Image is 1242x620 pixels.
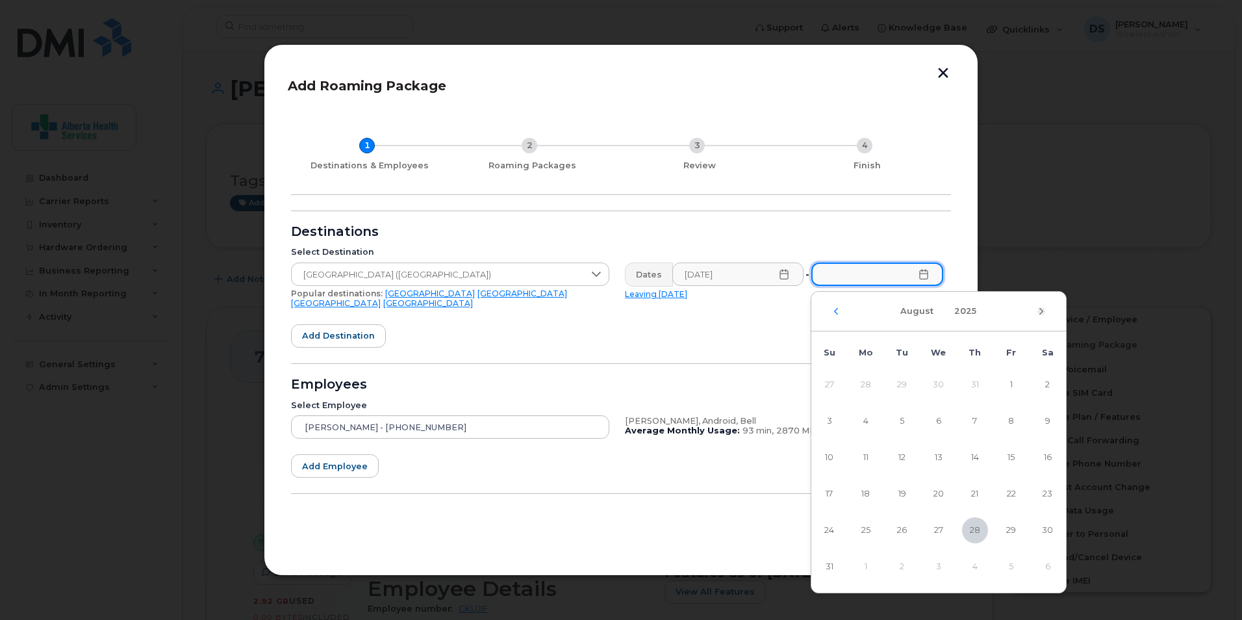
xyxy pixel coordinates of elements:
[291,415,609,439] input: Search device
[926,408,952,434] span: 6
[817,445,843,471] span: 10
[920,512,957,549] td: 27
[946,300,984,323] button: Choose Year
[288,78,446,94] span: Add Roaming Package
[383,298,473,308] a: [GEOGRAPHIC_DATA]
[920,439,957,476] td: 13
[848,367,884,403] td: 28
[957,439,993,476] td: 14
[625,416,943,426] div: [PERSON_NAME], Android, Bell
[848,476,884,512] td: 18
[1030,367,1066,403] td: 2
[776,426,818,435] span: 2870 MB,
[1035,517,1061,543] span: 30
[291,298,381,308] a: [GEOGRAPHIC_DATA]
[962,481,988,507] span: 21
[884,476,920,512] td: 19
[848,439,884,476] td: 11
[962,408,988,434] span: 7
[884,549,920,585] td: 2
[832,307,840,315] button: Previous Month
[1030,476,1066,512] td: 23
[853,408,879,434] span: 4
[1035,408,1061,434] span: 9
[803,263,812,286] div: -
[884,367,920,403] td: 29
[920,549,957,585] td: 3
[957,403,993,439] td: 7
[817,554,843,580] span: 31
[889,408,915,434] span: 5
[291,289,383,298] span: Popular destinations:
[998,445,1024,471] span: 15
[291,247,609,257] div: Select Destination
[1006,348,1016,357] span: Fr
[453,161,611,171] div: Roaming Packages
[926,481,952,507] span: 20
[811,512,848,549] td: 24
[848,512,884,549] td: 25
[817,517,843,543] span: 24
[291,454,379,478] button: Add employee
[742,426,774,435] span: 93 min,
[993,403,1030,439] td: 8
[993,549,1030,585] td: 5
[811,291,1067,593] div: Choose Date
[689,138,705,153] div: 3
[1035,481,1061,507] span: 23
[1030,439,1066,476] td: 16
[291,227,951,237] div: Destinations
[926,517,952,543] span: 27
[884,403,920,439] td: 5
[1030,512,1066,549] td: 30
[889,517,915,543] span: 26
[893,300,941,323] button: Choose Month
[859,348,873,357] span: Mo
[789,161,946,171] div: Finish
[957,367,993,403] td: 31
[993,476,1030,512] td: 22
[993,367,1030,403] td: 1
[931,348,946,357] span: We
[962,445,988,471] span: 14
[291,400,609,411] div: Select Employee
[625,289,687,299] a: Leaving [DATE]
[853,445,879,471] span: 11
[811,263,943,286] input: Please fill out this field
[957,512,993,549] td: 28
[824,348,835,357] span: Su
[998,481,1024,507] span: 22
[998,517,1024,543] span: 29
[969,348,981,357] span: Th
[884,512,920,549] td: 26
[811,403,848,439] td: 3
[817,481,843,507] span: 17
[889,445,915,471] span: 12
[896,348,908,357] span: Tu
[291,380,951,390] div: Employees
[811,549,848,585] td: 31
[522,138,537,153] div: 2
[291,324,386,348] button: Add destination
[889,481,915,507] span: 19
[1035,445,1061,471] span: 16
[1042,348,1054,357] span: Sa
[920,476,957,512] td: 20
[848,403,884,439] td: 4
[385,289,475,298] a: [GEOGRAPHIC_DATA]
[1037,307,1045,315] button: Next Month
[993,512,1030,549] td: 29
[998,408,1024,434] span: 8
[920,367,957,403] td: 30
[302,329,375,342] span: Add destination
[621,161,778,171] div: Review
[811,476,848,512] td: 17
[811,439,848,476] td: 10
[302,460,368,472] span: Add employee
[477,289,567,298] a: [GEOGRAPHIC_DATA]
[957,549,993,585] td: 4
[857,138,872,153] div: 4
[884,439,920,476] td: 12
[853,517,879,543] span: 25
[848,549,884,585] td: 1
